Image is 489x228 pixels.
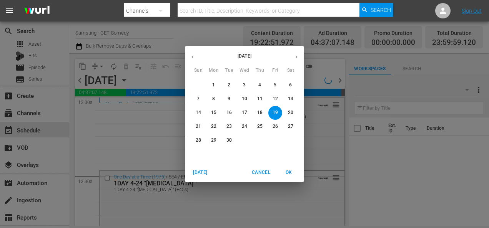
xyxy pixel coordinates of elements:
[284,92,298,106] button: 13
[276,166,301,179] button: OK
[191,106,205,120] button: 14
[207,106,221,120] button: 15
[284,120,298,134] button: 27
[207,67,221,74] span: Mon
[273,123,278,130] p: 26
[18,2,55,20] img: ans4CAIJ8jUAAAAAAAAAAAAAAAAAAAAAAAAgQb4GAAAAAAAAAAAAAAAAAAAAAAAAJMjXAAAAAAAAAAAAAAAAAAAAAAAAgAT5G...
[191,120,205,134] button: 21
[284,67,298,74] span: Sat
[238,78,251,92] button: 3
[249,166,273,179] button: Cancel
[228,82,230,88] p: 2
[273,96,278,102] p: 12
[243,82,246,88] p: 3
[274,82,276,88] p: 5
[279,169,298,177] span: OK
[5,6,14,15] span: menu
[211,109,216,116] p: 15
[257,96,263,102] p: 11
[253,92,267,106] button: 11
[211,123,216,130] p: 22
[462,8,482,14] a: Sign Out
[226,123,232,130] p: 23
[238,120,251,134] button: 24
[238,106,251,120] button: 17
[191,134,205,147] button: 28
[238,67,251,74] span: Wed
[207,92,221,106] button: 8
[284,106,298,120] button: 20
[242,96,247,102] p: 10
[288,96,293,102] p: 13
[226,109,232,116] p: 16
[200,53,289,59] p: [DATE]
[222,120,236,134] button: 23
[207,78,221,92] button: 1
[222,92,236,106] button: 9
[371,3,391,17] span: Search
[268,67,282,74] span: Fri
[242,109,247,116] p: 17
[238,92,251,106] button: 10
[212,96,215,102] p: 8
[258,82,261,88] p: 4
[253,78,267,92] button: 4
[257,123,263,130] p: 25
[191,67,205,74] span: Sun
[222,106,236,120] button: 16
[268,78,282,92] button: 5
[196,137,201,144] p: 28
[191,169,210,177] span: [DATE]
[207,120,221,134] button: 22
[289,82,292,88] p: 6
[257,109,263,116] p: 18
[207,134,221,147] button: 29
[212,82,215,88] p: 1
[196,123,201,130] p: 21
[253,67,267,74] span: Thu
[268,106,282,120] button: 19
[268,120,282,134] button: 26
[191,92,205,106] button: 7
[226,137,232,144] p: 30
[288,123,293,130] p: 27
[253,106,267,120] button: 18
[196,109,201,116] p: 14
[253,120,267,134] button: 25
[273,109,278,116] p: 19
[268,92,282,106] button: 12
[242,123,247,130] p: 24
[188,166,213,179] button: [DATE]
[222,67,236,74] span: Tue
[222,78,236,92] button: 2
[211,137,216,144] p: 29
[197,96,200,102] p: 7
[228,96,230,102] p: 9
[284,78,298,92] button: 6
[288,109,293,116] p: 20
[222,134,236,147] button: 30
[252,169,270,177] span: Cancel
